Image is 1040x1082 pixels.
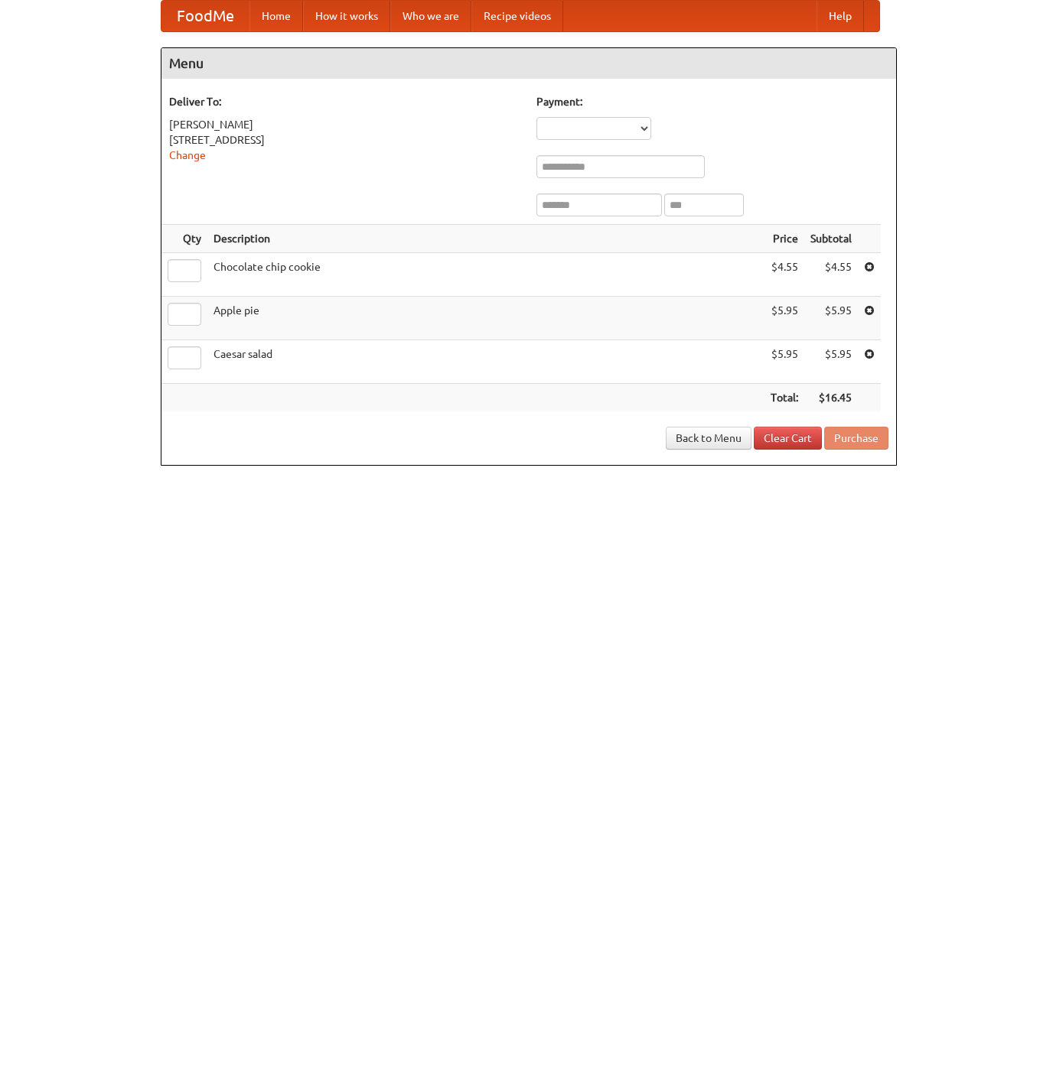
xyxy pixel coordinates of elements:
[765,225,804,253] th: Price
[207,253,765,297] td: Chocolate chip cookie
[169,117,521,132] div: [PERSON_NAME]
[390,1,471,31] a: Who we are
[804,384,858,412] th: $16.45
[303,1,390,31] a: How it works
[804,297,858,340] td: $5.95
[754,427,822,450] a: Clear Cart
[169,132,521,148] div: [STREET_ADDRESS]
[765,253,804,297] td: $4.55
[765,384,804,412] th: Total:
[161,225,207,253] th: Qty
[804,253,858,297] td: $4.55
[536,94,888,109] h5: Payment:
[817,1,864,31] a: Help
[249,1,303,31] a: Home
[765,340,804,384] td: $5.95
[666,427,751,450] a: Back to Menu
[765,297,804,340] td: $5.95
[471,1,563,31] a: Recipe videos
[804,225,858,253] th: Subtotal
[161,1,249,31] a: FoodMe
[169,149,206,161] a: Change
[804,340,858,384] td: $5.95
[207,225,765,253] th: Description
[207,297,765,340] td: Apple pie
[161,48,896,79] h4: Menu
[169,94,521,109] h5: Deliver To:
[207,340,765,384] td: Caesar salad
[824,427,888,450] button: Purchase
